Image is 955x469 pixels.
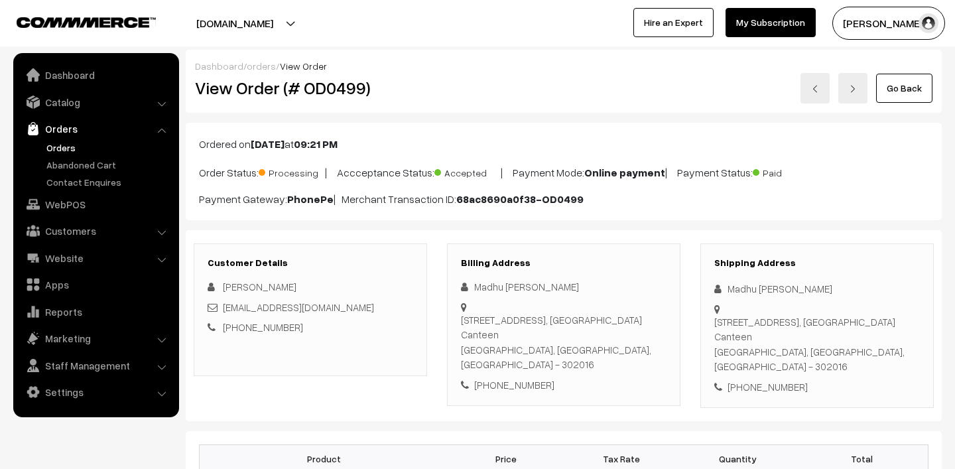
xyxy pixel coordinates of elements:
[811,85,819,93] img: left-arrow.png
[456,192,584,206] b: 68ac8690a0f38-OD0499
[17,17,156,27] img: COMMMERCE
[280,60,327,72] span: View Order
[753,163,819,180] span: Paid
[17,63,174,87] a: Dashboard
[17,300,174,324] a: Reports
[223,301,374,313] a: [EMAIL_ADDRESS][DOMAIN_NAME]
[832,7,945,40] button: [PERSON_NAME]
[199,163,928,180] p: Order Status: | Accceptance Status: | Payment Mode: | Payment Status:
[461,257,667,269] h3: Billing Address
[849,85,857,93] img: right-arrow.png
[461,377,667,393] div: [PHONE_NUMBER]
[223,281,296,293] span: [PERSON_NAME]
[17,326,174,350] a: Marketing
[714,314,920,374] div: [STREET_ADDRESS], [GEOGRAPHIC_DATA] Canteen [GEOGRAPHIC_DATA], [GEOGRAPHIC_DATA], [GEOGRAPHIC_DAT...
[195,78,428,98] h2: View Order (# OD0499)
[17,219,174,243] a: Customers
[251,137,285,151] b: [DATE]
[43,141,174,155] a: Orders
[195,60,243,72] a: Dashboard
[17,192,174,216] a: WebPOS
[714,379,920,395] div: [PHONE_NUMBER]
[584,166,665,179] b: Online payment
[17,246,174,270] a: Website
[714,257,920,269] h3: Shipping Address
[43,158,174,172] a: Abandoned Cart
[461,312,667,372] div: [STREET_ADDRESS], [GEOGRAPHIC_DATA] Canteen [GEOGRAPHIC_DATA], [GEOGRAPHIC_DATA], [GEOGRAPHIC_DAT...
[259,163,325,180] span: Processing
[714,281,920,297] div: Madhu [PERSON_NAME]
[43,175,174,189] a: Contact Enquires
[247,60,276,72] a: orders
[294,137,338,151] b: 09:21 PM
[223,321,303,333] a: [PHONE_NUMBER]
[461,279,667,295] div: Madhu [PERSON_NAME]
[876,74,932,103] a: Go Back
[17,117,174,141] a: Orders
[199,191,928,207] p: Payment Gateway: | Merchant Transaction ID:
[287,192,334,206] b: PhonePe
[17,13,133,29] a: COMMMERCE
[17,90,174,114] a: Catalog
[919,13,938,33] img: user
[434,163,501,180] span: Accepted
[17,380,174,404] a: Settings
[17,354,174,377] a: Staff Management
[17,273,174,297] a: Apps
[726,8,816,37] a: My Subscription
[208,257,413,269] h3: Customer Details
[150,7,320,40] button: [DOMAIN_NAME]
[195,59,932,73] div: / /
[199,136,928,152] p: Ordered on at
[633,8,714,37] a: Hire an Expert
